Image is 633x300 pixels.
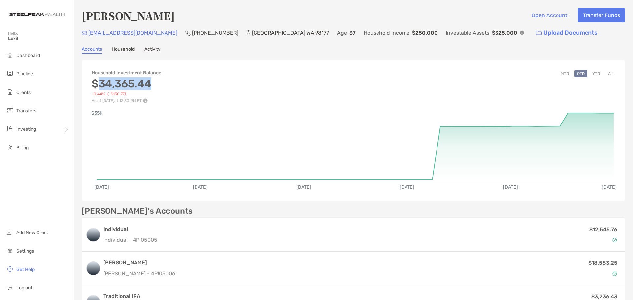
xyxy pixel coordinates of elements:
[6,125,14,133] img: investing icon
[103,236,157,244] p: Individual - 4PI05005
[400,184,414,190] text: [DATE]
[103,259,175,267] h3: [PERSON_NAME]
[82,46,102,54] a: Accounts
[6,284,14,291] img: logout icon
[16,126,36,132] span: Investing
[193,184,208,190] text: [DATE]
[192,29,238,37] p: [PHONE_NUMBER]
[185,30,191,36] img: Phone Icon
[91,110,103,116] text: $35K
[6,265,14,273] img: get-help icon
[107,92,126,96] span: ( -$150.77 )
[92,92,105,96] span: -0.44%
[87,228,100,241] img: logo account
[144,46,161,54] a: Activity
[6,143,14,151] img: billing icon
[94,184,109,190] text: [DATE]
[446,29,489,37] p: Investable Assets
[6,69,14,77] img: pipeline icon
[6,228,14,236] img: add_new_client icon
[6,88,14,96] img: clients icon
[337,29,347,37] p: Age
[574,70,587,77] button: QTD
[578,8,625,22] button: Transfer Funds
[527,8,572,22] button: Open Account
[88,29,177,37] p: [EMAIL_ADDRESS][DOMAIN_NAME]
[590,70,603,77] button: YTD
[532,26,602,40] a: Upload Documents
[588,259,617,267] p: $18,583.25
[6,51,14,59] img: dashboard icon
[16,248,34,254] span: Settings
[92,70,161,76] h4: Household Investment Balance
[503,184,518,190] text: [DATE]
[103,225,157,233] h3: Individual
[520,31,524,35] img: Info Icon
[112,46,135,54] a: Household
[16,267,35,272] span: Get Help
[602,184,617,190] text: [DATE]
[87,262,100,275] img: logo account
[8,36,70,41] span: Lexi!
[296,184,311,190] text: [DATE]
[6,106,14,114] img: transfers icon
[558,70,572,77] button: MTD
[6,247,14,255] img: settings icon
[92,98,161,103] p: As of [DATE] at 12:30 PM ET
[349,29,356,37] p: 37
[612,238,617,242] img: Account Status icon
[16,108,36,114] span: Transfers
[82,8,175,23] h4: [PERSON_NAME]
[246,30,251,36] img: Location Icon
[16,285,32,291] span: Log out
[16,71,33,77] span: Pipeline
[82,207,193,215] p: [PERSON_NAME]'s Accounts
[16,230,48,235] span: Add New Client
[16,90,31,95] span: Clients
[143,98,148,103] img: Performance Info
[605,70,615,77] button: All
[589,225,617,233] p: $12,545.76
[536,31,542,35] img: button icon
[412,29,438,37] p: $250,000
[16,145,29,150] span: Billing
[252,29,329,37] p: [GEOGRAPHIC_DATA] , WA , 98177
[8,3,66,26] img: Zoe Logo
[92,77,161,90] h3: $34,365.44
[364,29,409,37] p: Household Income
[612,271,617,276] img: Account Status icon
[82,31,87,35] img: Email Icon
[16,53,40,58] span: Dashboard
[103,269,175,278] p: [PERSON_NAME] - 4PI05006
[492,29,517,37] p: $325,000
